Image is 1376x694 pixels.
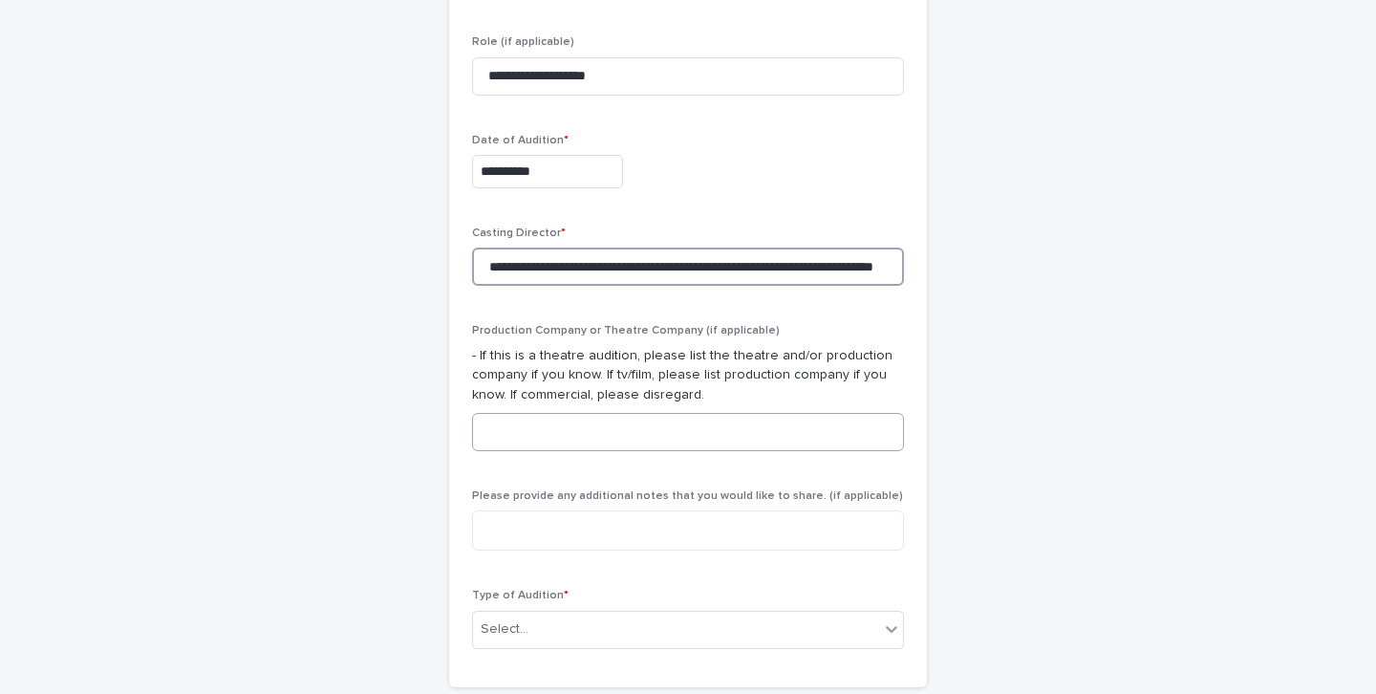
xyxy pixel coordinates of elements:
span: Production Company or Theatre Company (if applicable) [472,325,780,336]
span: Role (if applicable) [472,36,574,48]
span: Please provide any additional notes that you would like to share. (if applicable) [472,490,903,502]
p: - If this is a theatre audition, please list the theatre and/or production company if you know. I... [472,346,904,405]
span: Date of Audition [472,135,569,146]
span: Type of Audition [472,590,569,601]
div: Select... [481,619,528,640]
span: Casting Director [472,228,566,239]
